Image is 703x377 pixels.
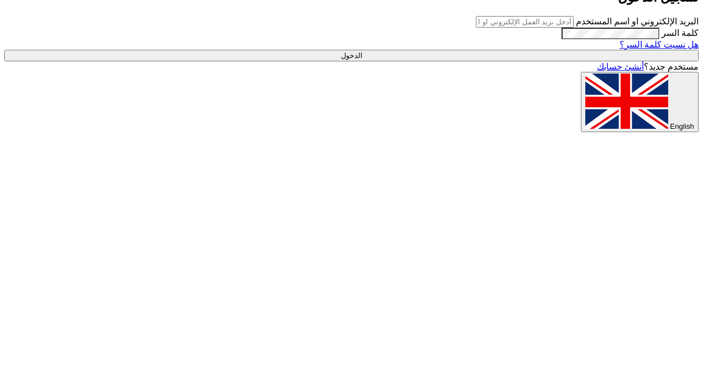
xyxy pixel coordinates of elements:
label: البريد الإلكتروني او اسم المستخدم [576,17,699,26]
div: مستخدم جديد؟ [4,61,699,72]
a: هل نسيت كلمة السر؟ [620,40,699,49]
input: الدخول [4,50,699,61]
span: English [670,122,694,130]
input: أدخل بريد العمل الإلكتروني او اسم المستخدم الخاص بك ... [476,16,574,28]
label: كلمة السر [662,28,699,38]
img: en-US.png [585,74,668,129]
a: أنشئ حسابك [597,62,644,71]
button: English [581,72,699,132]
